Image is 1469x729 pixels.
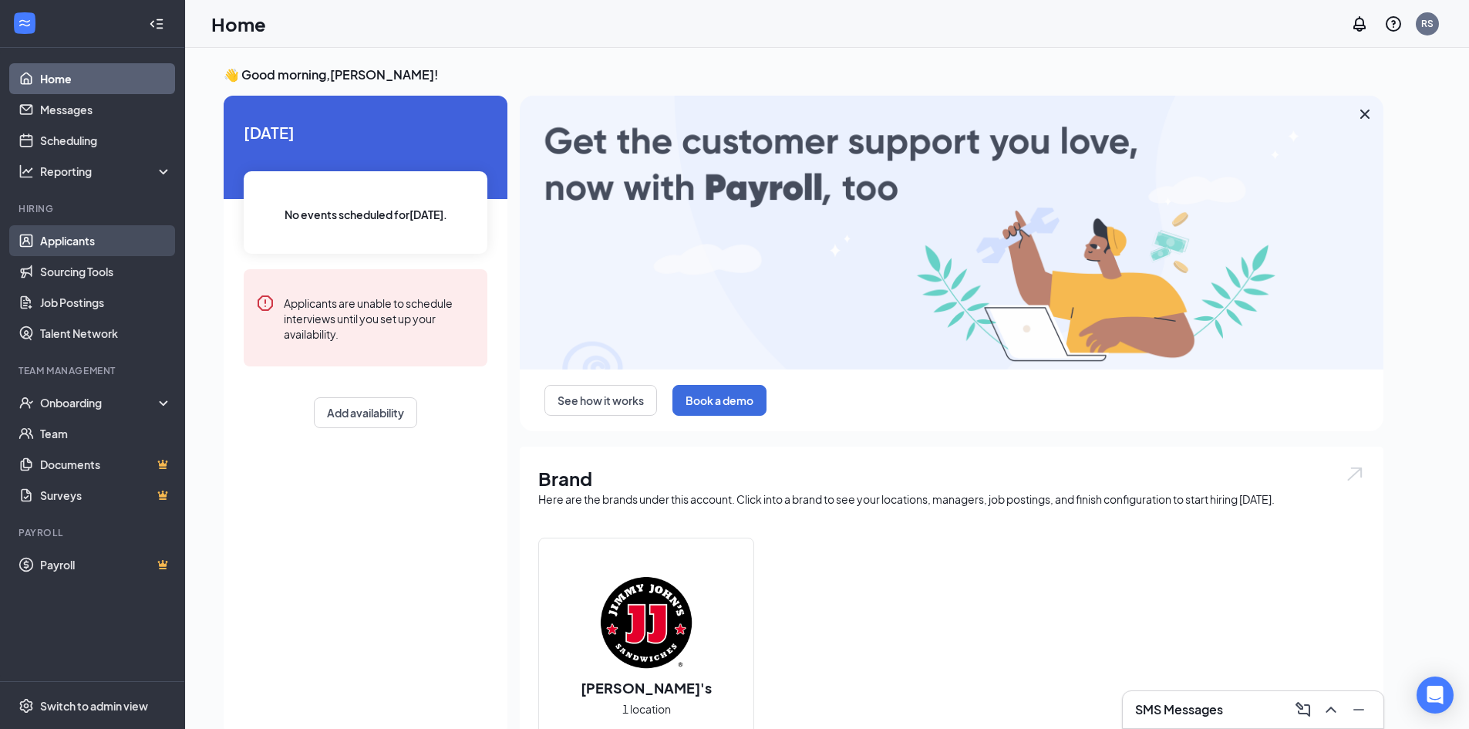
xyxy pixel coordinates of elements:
div: RS [1421,17,1434,30]
button: ChevronUp [1319,697,1343,722]
button: ComposeMessage [1291,697,1316,722]
button: Minimize [1346,697,1371,722]
svg: UserCheck [19,395,34,410]
svg: Minimize [1349,700,1368,719]
svg: Collapse [149,16,164,32]
div: Switch to admin view [40,698,148,714]
div: Reporting [40,164,173,179]
a: Scheduling [40,125,172,156]
a: Sourcing Tools [40,256,172,287]
div: Applicants are unable to schedule interviews until you set up your availability. [284,294,475,342]
svg: Analysis [19,164,34,179]
svg: Notifications [1350,15,1369,33]
svg: Error [256,294,275,312]
h3: SMS Messages [1135,701,1223,718]
a: PayrollCrown [40,549,172,580]
div: Team Management [19,364,169,377]
button: See how it works [544,385,657,416]
img: Jimmy John's [597,573,696,672]
a: Messages [40,94,172,125]
a: Applicants [40,225,172,256]
a: Job Postings [40,287,172,318]
svg: QuestionInfo [1384,15,1403,33]
span: No events scheduled for [DATE] . [285,206,447,223]
h1: Brand [538,465,1365,491]
svg: Cross [1356,105,1374,123]
div: Onboarding [40,395,159,410]
button: Book a demo [672,385,767,416]
img: payroll-large.gif [520,96,1383,370]
button: Add availability [314,397,417,428]
a: Home [40,63,172,94]
span: [DATE] [244,120,487,144]
a: Team [40,418,172,449]
svg: Settings [19,698,34,714]
svg: ChevronUp [1322,700,1340,719]
div: Open Intercom Messenger [1417,677,1454,714]
svg: WorkstreamLogo [17,15,32,31]
a: DocumentsCrown [40,449,172,480]
h2: [PERSON_NAME]'s [565,678,727,697]
a: SurveysCrown [40,480,172,511]
div: Hiring [19,202,169,215]
h1: Home [211,11,266,37]
div: Payroll [19,526,169,539]
img: open.6027fd2a22e1237b5b06.svg [1345,465,1365,483]
span: 1 location [622,700,671,717]
h3: 👋 Good morning, [PERSON_NAME] ! [224,66,1383,83]
svg: ComposeMessage [1294,700,1312,719]
a: Talent Network [40,318,172,349]
div: Here are the brands under this account. Click into a brand to see your locations, managers, job p... [538,491,1365,507]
